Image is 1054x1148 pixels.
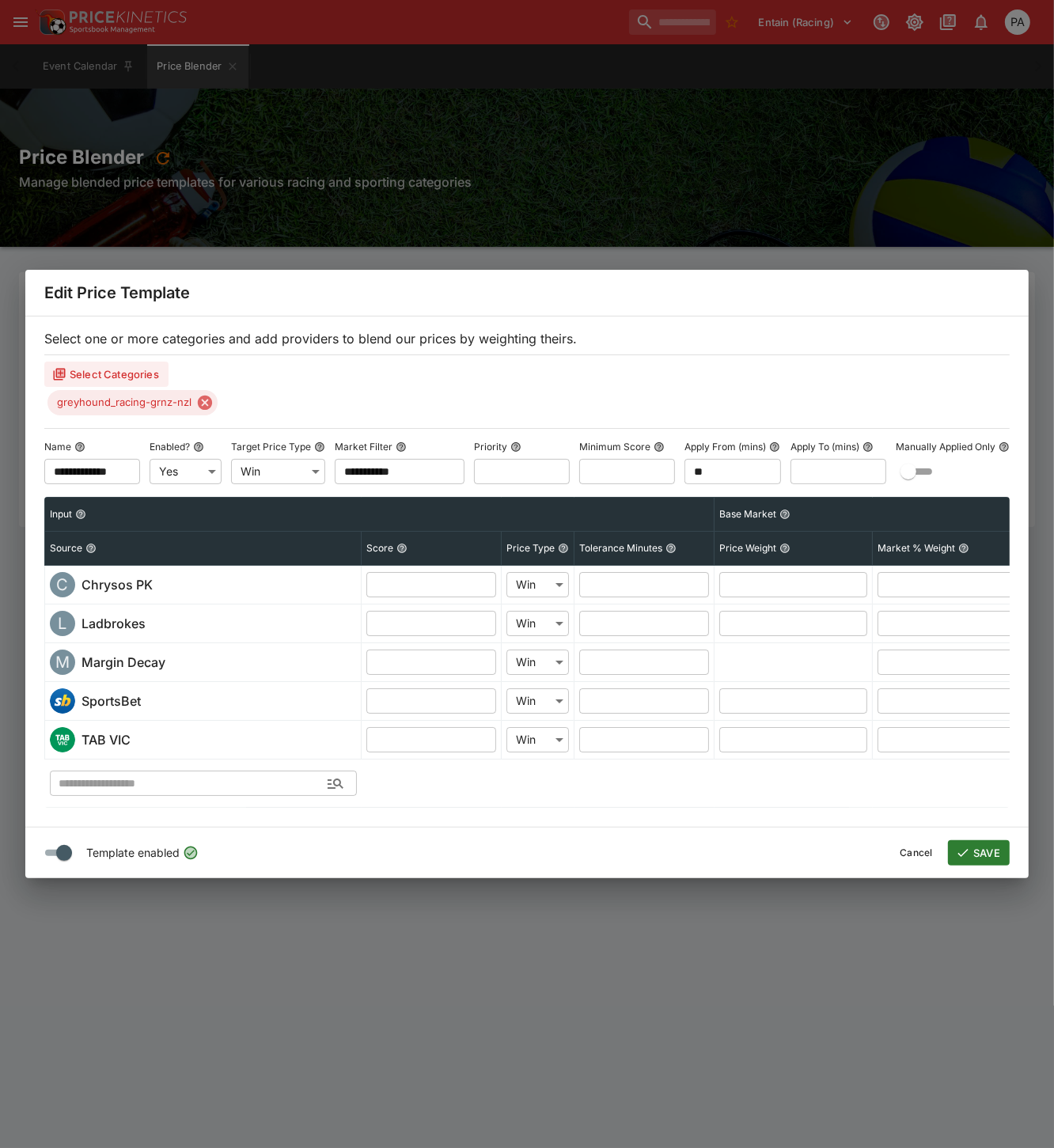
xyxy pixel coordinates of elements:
h6: Ladbrokes [82,614,146,633]
button: Target Price Type [314,441,325,453]
button: Price Weight [779,543,790,554]
button: Market % Weight [958,543,969,554]
p: Name [44,440,71,453]
p: Manually Applied Only [896,440,995,453]
button: Market Filter [396,441,407,453]
button: Base Market [779,509,790,520]
p: Source [50,541,82,555]
p: Apply To (mins) [790,440,859,453]
h6: SportsBet [82,691,141,710]
span: Template enabled [86,843,180,862]
p: Score [366,541,393,555]
button: Select Categories [44,362,169,387]
button: Tolerance Minutes [665,543,677,554]
h6: Chrysos PK [82,575,153,594]
p: Market Filter [335,440,392,453]
p: Base Market [719,507,776,521]
div: Yes [150,459,222,484]
p: Enabled? [150,440,190,453]
div: tab_vic_fixed [50,727,75,752]
h6: Margin Decay [82,653,165,672]
span: greyhound_racing-grnz-nzl [47,395,201,411]
p: Target Price Type [231,440,311,453]
div: Win [506,650,569,675]
img: victab.png [50,727,75,752]
button: Input [75,509,86,520]
div: ladbrokes [50,611,75,636]
img: sportsbet.png [50,688,75,714]
button: SAVE [948,840,1010,866]
p: Tolerance Minutes [579,541,662,555]
p: Price Weight [719,541,776,555]
div: Edit Price Template [25,270,1029,316]
button: Name [74,441,85,453]
button: Manually Applied Only [999,441,1010,453]
div: greyhound_racing-grnz-nzl [47,390,218,415]
button: Cancel [890,840,942,866]
span: Select one or more categories and add providers to blend our prices by weighting theirs. [44,331,577,347]
button: Priority [510,441,521,453]
p: Market % Weight [878,541,955,555]
p: Apply From (mins) [684,440,766,453]
p: Price Type [506,541,555,555]
div: Win [506,727,569,752]
div: Win [506,611,569,636]
button: Apply To (mins) [863,441,874,453]
p: Minimum Score [579,440,650,453]
p: Priority [474,440,507,453]
button: Score [396,543,408,554]
div: chrysos_pk [50,572,75,597]
div: Win [506,572,569,597]
div: Win [506,688,569,714]
button: Minimum Score [654,441,665,453]
div: sportsbet [50,688,75,714]
button: Enabled? [193,441,204,453]
button: Open [321,769,350,798]
button: Source [85,543,97,554]
p: Input [50,507,72,521]
div: Win [231,459,325,484]
h6: TAB VIC [82,730,131,749]
button: Price Type [558,543,569,554]
div: margin_decay [50,650,75,675]
button: Apply From (mins) [769,441,780,453]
